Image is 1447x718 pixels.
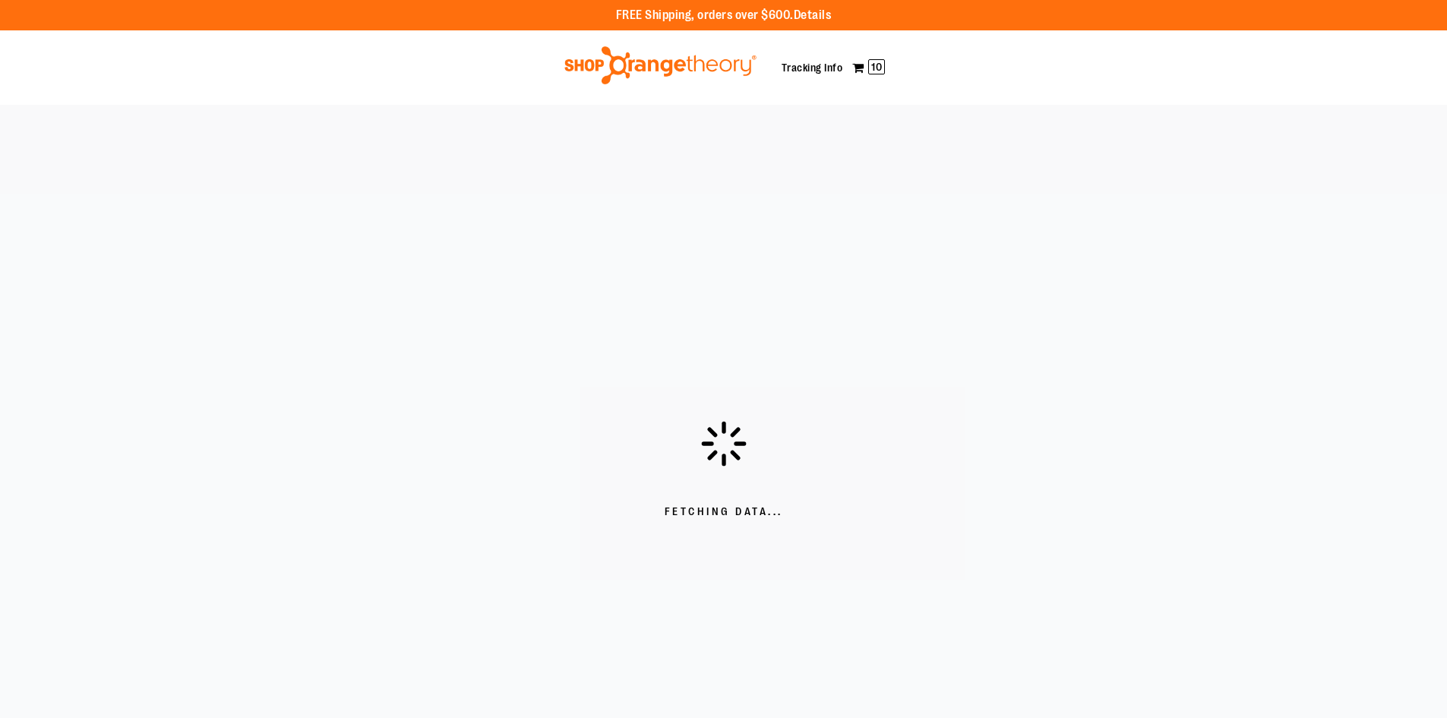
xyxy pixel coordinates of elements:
span: 10 [868,59,885,74]
a: Details [794,8,832,22]
a: Tracking Info [782,62,843,74]
p: FREE Shipping, orders over $600. [616,7,832,24]
img: Shop Orangetheory [562,46,759,84]
span: Fetching Data... [665,504,783,520]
